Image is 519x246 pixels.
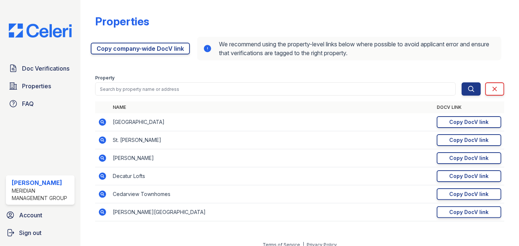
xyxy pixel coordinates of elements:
[437,116,501,128] a: Copy DocV link
[110,185,434,203] td: Cedarview Townhomes
[6,79,75,93] a: Properties
[6,61,75,76] a: Doc Verifications
[22,99,34,108] span: FAQ
[450,136,489,144] div: Copy DocV link
[437,170,501,182] a: Copy DocV link
[110,149,434,167] td: [PERSON_NAME]
[12,178,72,187] div: [PERSON_NAME]
[19,228,42,237] span: Sign out
[6,96,75,111] a: FAQ
[437,206,501,218] a: Copy DocV link
[3,225,78,240] a: Sign out
[450,172,489,180] div: Copy DocV link
[22,64,69,73] span: Doc Verifications
[22,82,51,90] span: Properties
[437,188,501,200] a: Copy DocV link
[437,134,501,146] a: Copy DocV link
[95,82,456,96] input: Search by property name or address
[450,118,489,126] div: Copy DocV link
[3,24,78,38] img: CE_Logo_Blue-a8612792a0a2168367f1c8372b55b34899dd931a85d93a1a3d3e32e68fde9ad4.png
[450,190,489,198] div: Copy DocV link
[110,101,434,113] th: Name
[110,167,434,185] td: Decatur Lofts
[450,208,489,216] div: Copy DocV link
[110,203,434,221] td: [PERSON_NAME][GEOGRAPHIC_DATA]
[110,113,434,131] td: [GEOGRAPHIC_DATA]
[450,154,489,162] div: Copy DocV link
[95,75,115,81] label: Property
[95,15,149,28] div: Properties
[19,211,42,220] span: Account
[437,152,501,164] a: Copy DocV link
[197,37,501,60] div: We recommend using the property-level links below where possible to avoid applicant error and ens...
[110,131,434,149] td: St. [PERSON_NAME]
[12,187,72,202] div: Meridian Management Group
[91,43,190,54] a: Copy company-wide DocV link
[434,101,504,113] th: DocV Link
[3,208,78,222] a: Account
